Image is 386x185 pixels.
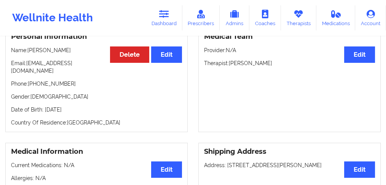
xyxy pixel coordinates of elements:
[220,5,249,30] a: Admins
[316,5,356,30] a: Medications
[11,59,182,75] p: Email: [EMAIL_ADDRESS][DOMAIN_NAME]
[204,32,375,41] h3: Medical Team
[151,46,182,63] button: Edit
[11,119,182,126] p: Country Of Residence: [GEOGRAPHIC_DATA]
[344,46,375,63] button: Edit
[146,5,182,30] a: Dashboard
[11,46,182,54] p: Name: [PERSON_NAME]
[151,161,182,178] button: Edit
[11,174,182,182] p: Allergies: N/A
[281,5,316,30] a: Therapists
[11,147,182,156] h3: Medical Information
[204,147,375,156] h3: Shipping Address
[11,106,182,113] p: Date of Birth: [DATE]
[344,161,375,178] button: Edit
[11,80,182,88] p: Phone: [PHONE_NUMBER]
[204,161,375,169] p: Address: [STREET_ADDRESS][PERSON_NAME]
[11,32,182,41] h3: Personal Information
[182,5,220,30] a: Prescribers
[204,46,375,54] p: Provider: N/A
[110,46,149,63] button: Delete
[249,5,281,30] a: Coaches
[355,5,386,30] a: Account
[204,59,375,67] p: Therapist: [PERSON_NAME]
[11,93,182,100] p: Gender: [DEMOGRAPHIC_DATA]
[11,161,182,169] p: Current Medications: N/A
